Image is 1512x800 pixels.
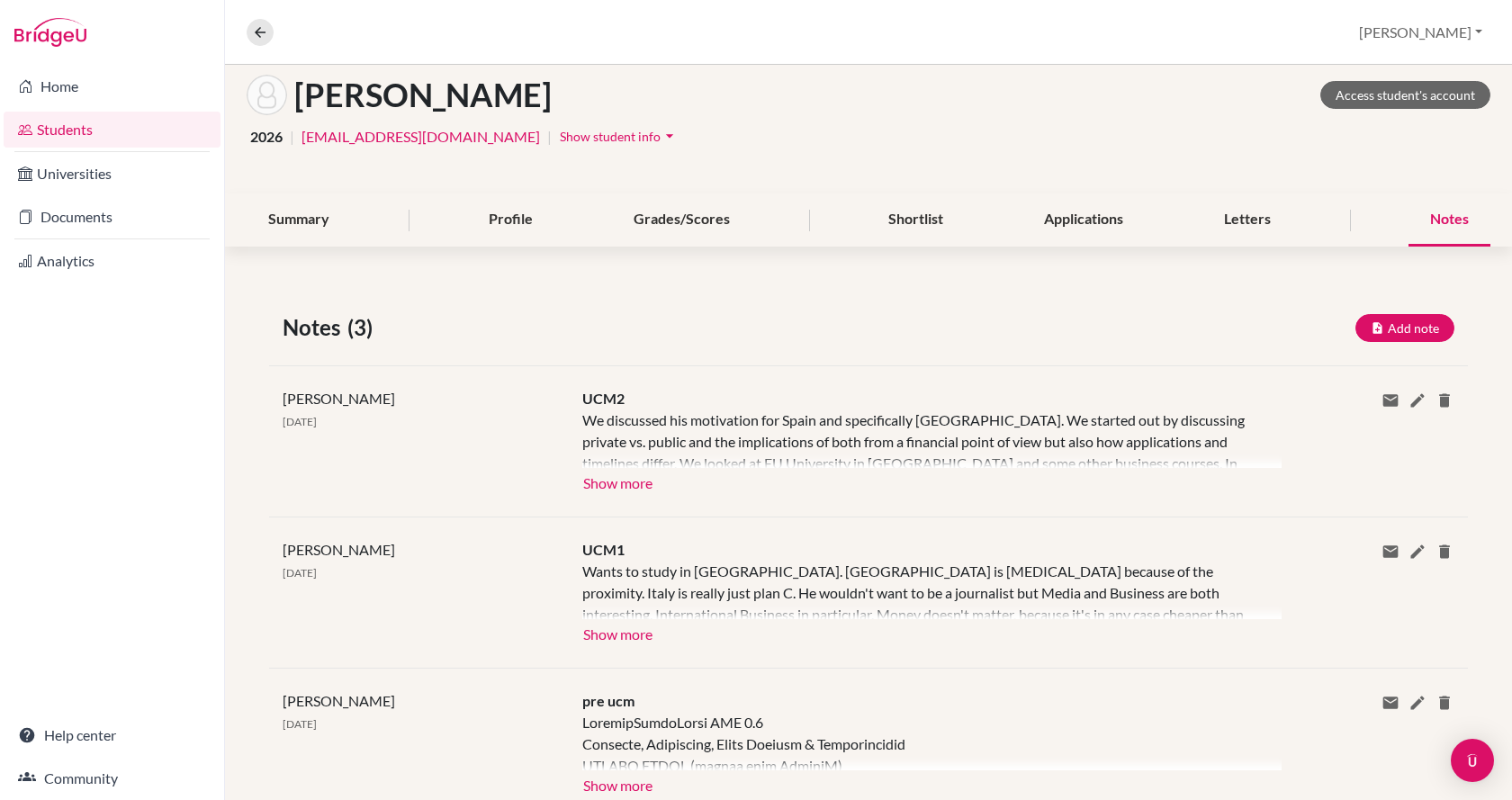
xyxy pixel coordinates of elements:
[247,193,351,247] div: Summary
[4,717,220,753] a: Help center
[612,193,751,247] div: Grades/Scores
[4,199,220,235] a: Documents
[582,541,625,558] span: UCM1
[283,415,317,428] span: [DATE]
[582,712,1255,770] div: LoremipSumdoLorsi AME 0.6 Consecte, Adipiscing, Elits Doeiusm & Temporincidid UTLABO ETDOL (magna...
[1202,193,1292,247] div: Letters
[301,126,540,148] a: [EMAIL_ADDRESS][DOMAIN_NAME]
[283,541,395,558] span: [PERSON_NAME]
[467,193,554,247] div: Profile
[1320,81,1490,109] a: Access student's account
[582,770,653,797] button: Show more
[547,126,552,148] span: |
[247,75,287,115] img: Bojan Tzvetkov's avatar
[1351,15,1490,49] button: [PERSON_NAME]
[582,409,1255,468] div: We discussed his motivation for Spain and specifically [GEOGRAPHIC_DATA]. We started out by discu...
[283,717,317,731] span: [DATE]
[582,692,634,709] span: pre ucm
[283,566,317,580] span: [DATE]
[4,112,220,148] a: Students
[283,311,347,344] span: Notes
[347,311,380,344] span: (3)
[250,126,283,148] span: 2026
[1451,739,1494,782] div: Open Intercom Messenger
[582,561,1255,619] div: Wants to study in [GEOGRAPHIC_DATA]. [GEOGRAPHIC_DATA] is [MEDICAL_DATA] because of the proximity...
[4,68,220,104] a: Home
[4,243,220,279] a: Analytics
[14,18,86,47] img: Bridge-U
[559,122,679,150] button: Show student infoarrow_drop_down
[582,390,625,407] span: UCM2
[283,390,395,407] span: [PERSON_NAME]
[582,468,653,495] button: Show more
[560,129,661,144] span: Show student info
[4,760,220,796] a: Community
[283,692,395,709] span: [PERSON_NAME]
[4,156,220,192] a: Universities
[661,127,679,145] i: arrow_drop_down
[1355,314,1454,342] button: Add note
[1022,193,1145,247] div: Applications
[867,193,965,247] div: Shortlist
[294,76,552,114] h1: [PERSON_NAME]
[290,126,294,148] span: |
[1408,193,1490,247] div: Notes
[582,619,653,646] button: Show more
